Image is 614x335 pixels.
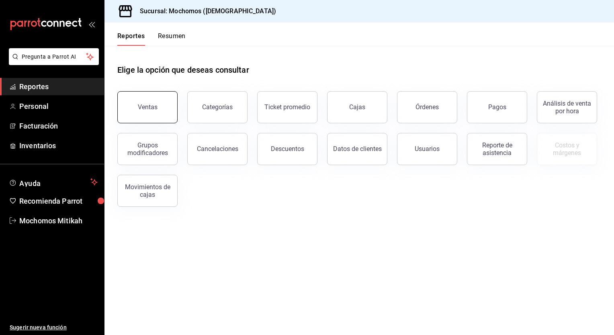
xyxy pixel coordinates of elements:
[19,196,98,206] span: Recomienda Parrot
[19,81,98,92] span: Reportes
[542,141,592,157] div: Costos y márgenes
[537,133,597,165] button: Contrata inventarios para ver este reporte
[467,133,527,165] button: Reporte de asistencia
[197,145,238,153] div: Cancelaciones
[158,32,186,46] button: Resumen
[467,91,527,123] button: Pagos
[327,133,387,165] button: Datos de clientes
[133,6,276,16] h3: Sucursal: Mochomos ([DEMOGRAPHIC_DATA])
[19,215,98,226] span: Mochomos Mitikah
[88,21,95,27] button: open_drawer_menu
[22,53,86,61] span: Pregunta a Parrot AI
[6,58,99,67] a: Pregunta a Parrot AI
[397,91,457,123] button: Órdenes
[123,183,172,198] div: Movimientos de cajas
[537,91,597,123] button: Análisis de venta por hora
[187,133,248,165] button: Cancelaciones
[138,103,158,111] div: Ventas
[19,140,98,151] span: Inventarios
[257,91,317,123] button: Ticket promedio
[117,133,178,165] button: Grupos modificadores
[257,133,317,165] button: Descuentos
[349,102,366,112] div: Cajas
[264,103,310,111] div: Ticket promedio
[333,145,382,153] div: Datos de clientes
[10,323,98,332] span: Sugerir nueva función
[327,91,387,123] a: Cajas
[123,141,172,157] div: Grupos modificadores
[415,145,440,153] div: Usuarios
[117,32,186,46] div: navigation tabs
[19,177,87,187] span: Ayuda
[472,141,522,157] div: Reporte de asistencia
[187,91,248,123] button: Categorías
[19,101,98,112] span: Personal
[117,91,178,123] button: Ventas
[397,133,457,165] button: Usuarios
[415,103,439,111] div: Órdenes
[202,103,233,111] div: Categorías
[117,175,178,207] button: Movimientos de cajas
[117,64,249,76] h1: Elige la opción que deseas consultar
[117,32,145,46] button: Reportes
[271,145,304,153] div: Descuentos
[19,121,98,131] span: Facturación
[488,103,506,111] div: Pagos
[9,48,99,65] button: Pregunta a Parrot AI
[542,100,592,115] div: Análisis de venta por hora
